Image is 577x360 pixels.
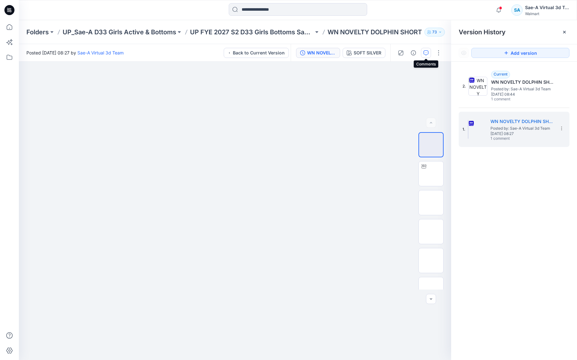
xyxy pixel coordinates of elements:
[494,72,507,76] span: Current
[491,97,535,102] span: 1 comment
[408,48,418,58] button: Details
[490,125,553,132] span: Posted by: Sae-A Virtual 3d Team
[354,49,381,56] div: SOFT SILVER
[26,28,49,37] a: Folders
[77,50,124,55] a: Sae-A Virtual 3d Team
[224,48,289,58] button: Back to Current Version
[490,132,553,136] span: [DATE] 08:27
[424,28,445,37] button: 73
[328,28,422,37] p: WN NOVELTY DOLPHIN SHORT
[307,49,336,56] div: WN NOVELTY DOLPHIN SHORT_SOFT SILVER
[491,78,554,86] h5: WN NOVELTY DOLPHIN SHORT_FULL COLORWAYS
[63,28,176,37] a: UP_Sae-A D33 Girls Active & Bottoms
[511,4,523,16] div: SA
[491,92,554,97] span: [DATE] 08:44
[462,127,465,132] span: 1.
[190,28,314,37] a: UP FYE 2027 S2 D33 Girls Bottoms Sae-A
[296,48,340,58] button: WN NOVELTY DOLPHIN SHORT_SOFT SILVER
[490,118,553,125] h5: WN NOVELTY DOLPHIN SHORT_SOFT SILVER
[343,48,385,58] button: SOFT SILVER
[462,83,466,89] span: 2.
[525,4,569,11] div: Sae-A Virtual 3d Team
[459,48,469,58] button: Show Hidden Versions
[525,11,569,16] div: Walmart
[491,86,554,92] span: Posted by: Sae-A Virtual 3d Team
[471,48,569,58] button: Add version
[459,28,506,36] span: Version History
[468,77,487,96] img: WN NOVELTY DOLPHIN SHORT_FULL COLORWAYS
[562,30,567,35] button: Close
[432,29,437,36] p: 73
[26,49,124,56] span: Posted [DATE] 08:27 by
[490,136,535,141] span: 1 comment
